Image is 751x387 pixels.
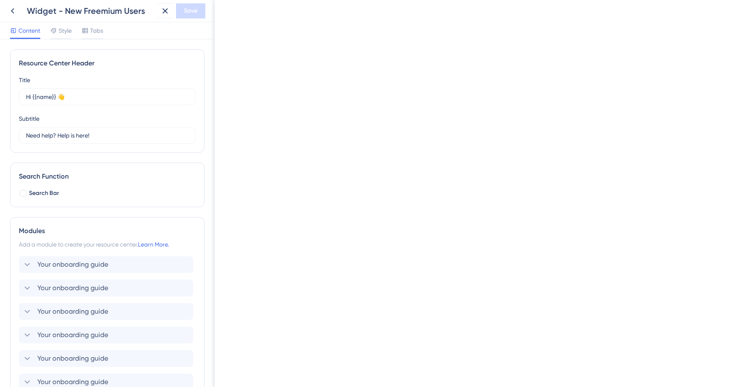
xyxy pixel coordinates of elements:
[176,3,205,18] button: Save
[19,241,138,248] span: Add a module to create your resource center.
[138,241,169,248] a: Learn More.
[184,6,197,16] span: Save
[59,26,72,36] span: Style
[19,256,196,273] div: Your onboarding guide
[19,350,196,367] div: Your onboarding guide
[26,131,189,140] input: Description
[19,114,39,124] div: Subtitle
[37,283,108,293] span: Your onboarding guide
[37,377,108,387] span: Your onboarding guide
[37,330,108,340] span: Your onboarding guide
[19,171,196,182] div: Search Function
[19,327,196,343] div: Your onboarding guide
[37,260,108,270] span: Your onboarding guide
[19,75,30,85] div: Title
[37,353,108,364] span: Your onboarding guide
[90,26,103,36] span: Tabs
[37,306,108,317] span: Your onboarding guide
[18,26,40,36] span: Content
[29,188,59,198] span: Search Bar
[26,92,189,101] input: Title
[19,303,196,320] div: Your onboarding guide
[19,226,196,236] div: Modules
[19,58,196,68] div: Resource Center Header
[27,5,154,17] div: Widget - New Freemium Users
[19,280,196,296] div: Your onboarding guide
